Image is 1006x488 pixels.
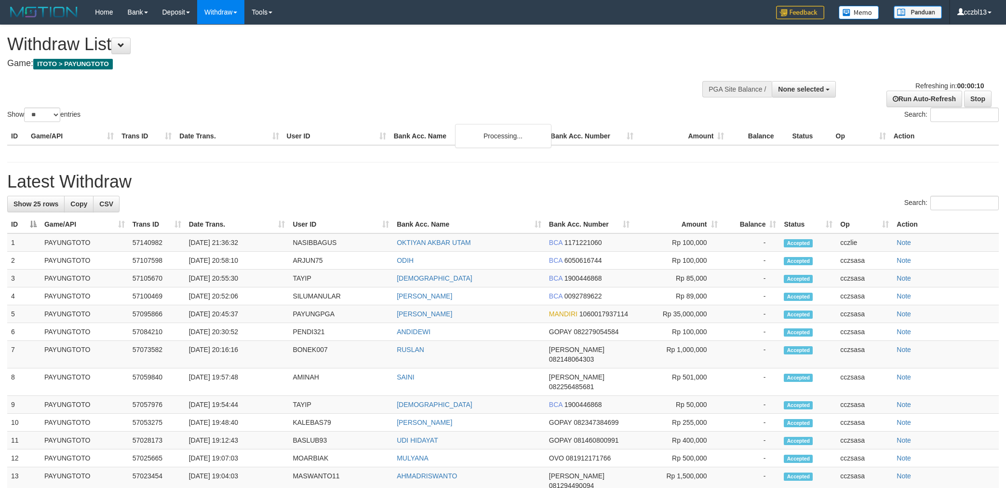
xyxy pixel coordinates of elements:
a: MULYANA [397,454,429,462]
span: Refreshing in: [915,82,984,90]
td: cczsasa [836,323,893,341]
td: 57105670 [129,270,185,287]
td: ARJUN75 [289,252,393,270]
span: Copy 1900446868 to clipboard [564,401,602,408]
td: 57084210 [129,323,185,341]
th: Amount [637,127,728,145]
span: OVO [549,454,564,462]
span: Show 25 rows [13,200,58,208]
td: SILUMANULAR [289,287,393,305]
span: [PERSON_NAME] [549,373,604,381]
td: PAYUNGTOTO [40,432,129,449]
span: None selected [778,85,824,93]
img: Feedback.jpg [776,6,824,19]
td: Rp 500,000 [633,449,722,467]
h4: Game: [7,59,661,68]
span: Copy 082347384699 to clipboard [574,419,618,426]
input: Search: [930,196,999,210]
td: - [722,252,780,270]
th: Action [893,216,999,233]
label: Search: [904,196,999,210]
span: Accepted [784,239,813,247]
td: 57073582 [129,341,185,368]
td: PAYUNGTOTO [40,449,129,467]
a: [PERSON_NAME] [397,310,452,318]
label: Show entries [7,108,80,122]
span: Accepted [784,328,813,337]
td: 9 [7,396,40,414]
a: Note [897,401,911,408]
td: 11 [7,432,40,449]
td: 57057976 [129,396,185,414]
td: 4 [7,287,40,305]
a: Note [897,419,911,426]
h1: Withdraw List [7,35,661,54]
td: - [722,270,780,287]
a: Note [897,472,911,480]
td: [DATE] 20:58:10 [185,252,289,270]
th: Game/API: activate to sort column ascending [40,216,129,233]
td: - [722,432,780,449]
select: Showentries [24,108,60,122]
strong: 00:00:10 [957,82,984,90]
td: Rp 400,000 [633,432,722,449]
td: [DATE] 19:07:03 [185,449,289,467]
a: Note [897,292,911,300]
button: None selected [772,81,836,97]
input: Search: [930,108,999,122]
th: Amount: activate to sort column ascending [633,216,722,233]
td: PAYUNGTOTO [40,287,129,305]
td: cczsasa [836,305,893,323]
span: BCA [549,239,563,246]
td: Rp 100,000 [633,233,722,252]
td: Rp 100,000 [633,252,722,270]
td: cczsasa [836,270,893,287]
a: [DEMOGRAPHIC_DATA] [397,274,472,282]
span: [PERSON_NAME] [549,472,604,480]
td: - [722,414,780,432]
td: - [722,233,780,252]
span: Accepted [784,419,813,427]
td: [DATE] 20:45:37 [185,305,289,323]
td: [DATE] 19:12:43 [185,432,289,449]
td: [DATE] 20:16:16 [185,341,289,368]
span: Copy 0092789622 to clipboard [564,292,602,300]
td: 57025665 [129,449,185,467]
h1: Latest Withdraw [7,172,999,191]
td: [DATE] 19:54:44 [185,396,289,414]
th: Trans ID: activate to sort column ascending [129,216,185,233]
th: Status [788,127,832,145]
a: ODIH [397,257,414,264]
td: Rp 85,000 [633,270,722,287]
span: BCA [549,257,563,264]
th: Balance: activate to sort column ascending [722,216,780,233]
img: panduan.png [894,6,942,19]
div: PGA Site Balance / [702,81,772,97]
td: TAYIP [289,270,393,287]
th: Game/API [27,127,118,145]
span: GOPAY [549,419,572,426]
th: Bank Acc. Name: activate to sort column ascending [393,216,545,233]
td: [DATE] 21:36:32 [185,233,289,252]
td: PENDI321 [289,323,393,341]
a: Note [897,346,911,353]
span: BCA [549,292,563,300]
td: - [722,323,780,341]
span: Copy 1060017937114 to clipboard [579,310,628,318]
span: BCA [549,274,563,282]
td: cczsasa [836,341,893,368]
td: PAYUNGTOTO [40,323,129,341]
td: - [722,341,780,368]
td: cczsasa [836,252,893,270]
a: [DEMOGRAPHIC_DATA] [397,401,472,408]
a: Note [897,274,911,282]
a: Copy [64,196,94,212]
td: KALEBAS79 [289,414,393,432]
td: [DATE] 19:48:40 [185,414,289,432]
span: [PERSON_NAME] [549,346,604,353]
th: User ID [283,127,390,145]
td: Rp 89,000 [633,287,722,305]
td: 6 [7,323,40,341]
th: Balance [728,127,788,145]
span: Copy 1900446868 to clipboard [564,274,602,282]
